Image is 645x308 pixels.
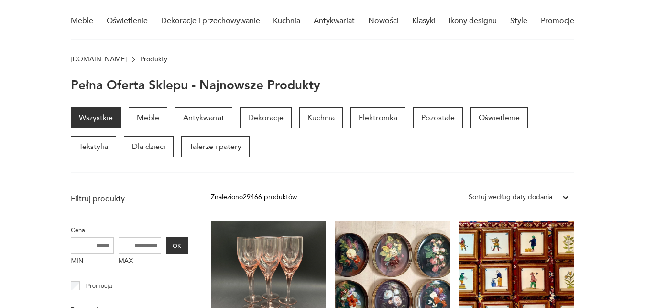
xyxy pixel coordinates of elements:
a: Dekoracje i przechowywanie [161,2,260,39]
a: Dekoracje [240,107,292,128]
h1: Pełna oferta sklepu - najnowsze produkty [71,79,320,92]
a: Talerze i patery [181,136,250,157]
a: Nowości [368,2,399,39]
label: MAX [119,254,162,269]
a: Promocje [541,2,574,39]
div: Znaleziono 29466 produktów [211,192,297,203]
a: [DOMAIN_NAME] [71,56,127,63]
a: Antykwariat [175,107,232,128]
a: Kuchnia [299,107,343,128]
p: Filtruj produkty [71,194,188,204]
a: Ikony designu [448,2,497,39]
a: Klasyki [412,2,436,39]
a: Tekstylia [71,136,116,157]
a: Kuchnia [273,2,300,39]
a: Style [510,2,527,39]
a: Elektronika [350,107,405,128]
a: Meble [71,2,93,39]
a: Pozostałe [413,107,463,128]
a: Dla dzieci [124,136,174,157]
a: Antykwariat [314,2,355,39]
a: Oświetlenie [470,107,528,128]
a: Wszystkie [71,107,121,128]
p: Produkty [140,56,167,63]
p: Cena [71,225,188,236]
p: Promocja [86,281,112,291]
div: Sortuj według daty dodania [469,192,552,203]
a: Meble [129,107,167,128]
label: MIN [71,254,114,269]
button: OK [166,237,188,254]
a: Oświetlenie [107,2,148,39]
